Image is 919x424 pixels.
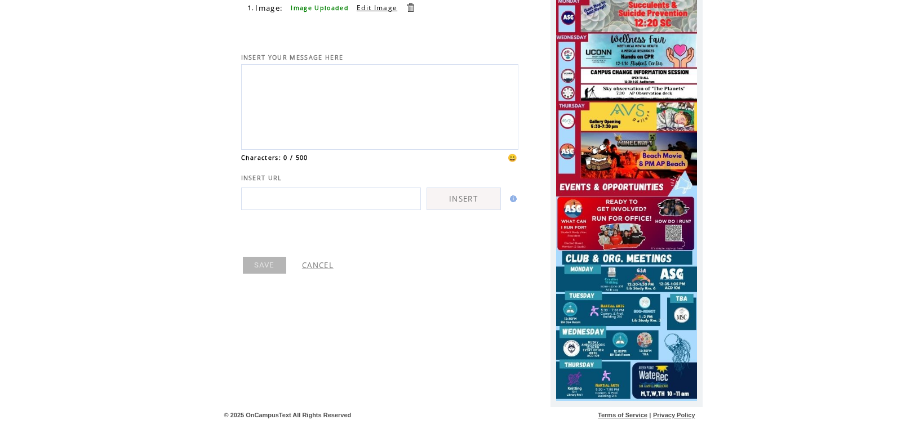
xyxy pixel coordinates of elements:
a: INSERT [427,188,501,210]
span: © 2025 OnCampusText All Rights Reserved [224,412,352,418]
span: INSERT YOUR MESSAGE HERE [241,53,344,61]
span: INSERT URL [241,174,282,182]
span: 😀 [508,153,518,163]
img: help.gif [507,195,517,202]
a: Privacy Policy [653,412,695,418]
span: | [649,412,651,418]
span: Image: [255,3,283,13]
span: Image Uploaded [291,4,349,12]
a: CANCEL [302,260,334,270]
a: Terms of Service [598,412,647,418]
span: 1. [248,4,255,12]
a: Edit Image [357,3,397,12]
a: Delete this item [405,2,416,13]
span: Characters: 0 / 500 [241,154,308,162]
a: SAVE [243,257,286,274]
